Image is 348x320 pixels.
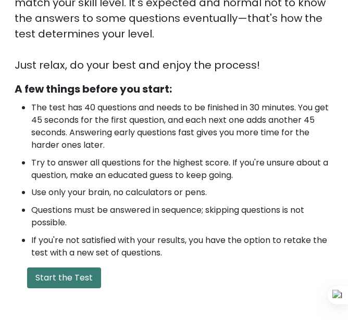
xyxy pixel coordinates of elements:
[15,81,333,97] div: A few things before you start:
[31,186,333,199] li: Use only your brain, no calculators or pens.
[31,204,333,229] li: Questions must be answered in sequence; skipping questions is not possible.
[27,267,101,288] button: Start the Test
[31,101,333,151] li: The test has 40 questions and needs to be finished in 30 minutes. You get 45 seconds for the firs...
[31,157,333,182] li: Try to answer all questions for the highest score. If you're unsure about a question, make an edu...
[31,234,333,259] li: If you're not satisfied with your results, you have the option to retake the test with a new set ...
